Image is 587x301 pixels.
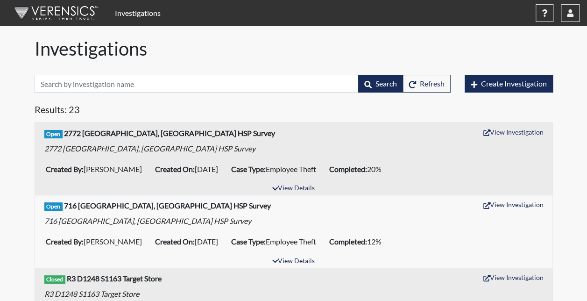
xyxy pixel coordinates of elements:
b: Created By: [46,165,84,173]
li: [DATE] [151,162,227,177]
span: Create Investigation [481,79,547,88]
button: View Investigation [479,125,548,139]
li: Employee Theft [227,234,325,249]
li: [DATE] [151,234,227,249]
span: Open [44,130,63,138]
span: Open [44,202,63,211]
b: R3 D1248 S1163 Target Store [67,274,162,283]
h5: Results: 23 [35,104,553,119]
input: Search by investigation name [35,75,359,93]
li: [PERSON_NAME] [42,234,151,249]
span: Search [375,79,397,88]
b: Completed: [329,237,367,246]
button: View Details [268,255,319,268]
span: Closed [44,275,66,284]
b: Case Type: [231,165,266,173]
b: Completed: [329,165,367,173]
li: [PERSON_NAME] [42,162,151,177]
em: R3 D1248 S1163 Target Store [44,289,139,298]
b: 716 [GEOGRAPHIC_DATA], [GEOGRAPHIC_DATA] HSP Survey [64,201,271,210]
button: View Details [268,182,319,195]
b: Created On: [155,237,195,246]
button: Search [358,75,403,93]
b: 2772 [GEOGRAPHIC_DATA], [GEOGRAPHIC_DATA] HSP Survey [64,129,275,137]
li: 12% [325,234,391,249]
li: 20% [325,162,391,177]
a: Investigations [111,4,164,22]
li: Employee Theft [227,162,325,177]
b: Created On: [155,165,195,173]
em: 2772 [GEOGRAPHIC_DATA], [GEOGRAPHIC_DATA] HSP Survey [44,144,255,153]
button: View Investigation [479,197,548,212]
button: Refresh [403,75,451,93]
span: Refresh [420,79,445,88]
b: Created By: [46,237,84,246]
b: Case Type: [231,237,266,246]
button: Create Investigation [465,75,553,93]
button: View Investigation [479,270,548,285]
h1: Investigations [35,37,553,60]
em: 716 [GEOGRAPHIC_DATA], [GEOGRAPHIC_DATA] HSP Survey [44,216,251,225]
